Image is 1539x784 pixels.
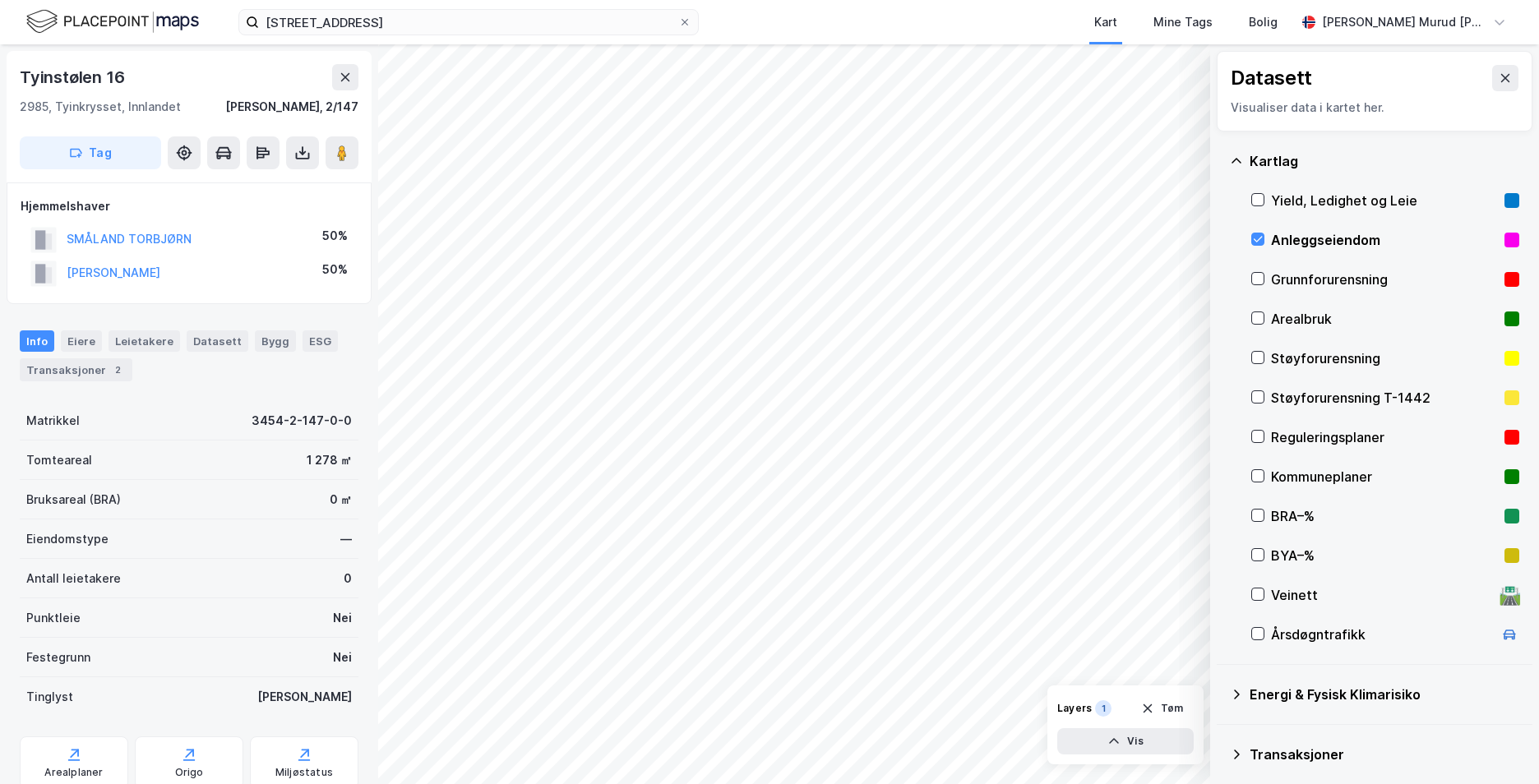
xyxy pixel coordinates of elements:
[1249,12,1278,32] div: Bolig
[1153,12,1213,32] div: Mine Tags
[26,687,73,707] div: Tinglyst
[1271,388,1498,408] div: Støyforurensning T-1442
[1271,467,1498,487] div: Kommuneplaner
[1095,700,1111,717] div: 1
[322,260,348,279] div: 50%
[252,411,352,431] div: 3454-2-147-0-0
[1231,98,1518,118] div: Visualiser data i kartet her.
[175,766,204,779] div: Origo
[187,330,248,352] div: Datasett
[1057,702,1092,715] div: Layers
[20,64,127,90] div: Tyinstølen 16
[21,196,358,216] div: Hjemmelshaver
[1322,12,1486,32] div: [PERSON_NAME] Murud [PERSON_NAME]
[61,330,102,352] div: Eiere
[1271,585,1493,605] div: Veinett
[44,766,103,779] div: Arealplaner
[303,330,338,352] div: ESG
[257,687,352,707] div: [PERSON_NAME]
[322,226,348,246] div: 50%
[20,330,54,352] div: Info
[1271,546,1498,565] div: BYA–%
[225,97,358,117] div: [PERSON_NAME], 2/147
[26,411,80,431] div: Matrikkel
[333,648,352,667] div: Nei
[26,490,121,510] div: Bruksareal (BRA)
[255,330,296,352] div: Bygg
[259,10,678,35] input: Søk på adresse, matrikkel, gårdeiere, leietakere eller personer
[26,450,92,470] div: Tomteareal
[109,362,126,378] div: 2
[1130,695,1194,722] button: Tøm
[1250,151,1519,171] div: Kartlag
[20,358,132,381] div: Transaksjoner
[1271,427,1498,447] div: Reguleringsplaner
[330,490,352,510] div: 0 ㎡
[1271,230,1498,250] div: Anleggseiendom
[1094,12,1117,32] div: Kart
[1271,309,1498,329] div: Arealbruk
[26,648,90,667] div: Festegrunn
[1250,745,1519,764] div: Transaksjoner
[333,608,352,628] div: Nei
[26,608,81,628] div: Punktleie
[1271,625,1493,644] div: Årsdøgntrafikk
[1231,65,1312,91] div: Datasett
[1457,705,1539,784] iframe: Chat Widget
[26,7,199,36] img: logo.f888ab2527a4732fd821a326f86c7f29.svg
[344,569,352,588] div: 0
[1271,506,1498,526] div: BRA–%
[1057,728,1194,754] button: Vis
[20,136,161,169] button: Tag
[1250,685,1519,704] div: Energi & Fysisk Klimarisiko
[1271,191,1498,210] div: Yield, Ledighet og Leie
[1499,584,1521,606] div: 🛣️
[1271,270,1498,289] div: Grunnforurensning
[340,529,352,549] div: —
[109,330,180,352] div: Leietakere
[20,97,181,117] div: 2985, Tyinkrysset, Innlandet
[275,766,333,779] div: Miljøstatus
[307,450,352,470] div: 1 278 ㎡
[26,569,121,588] div: Antall leietakere
[26,529,109,549] div: Eiendomstype
[1271,348,1498,368] div: Støyforurensning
